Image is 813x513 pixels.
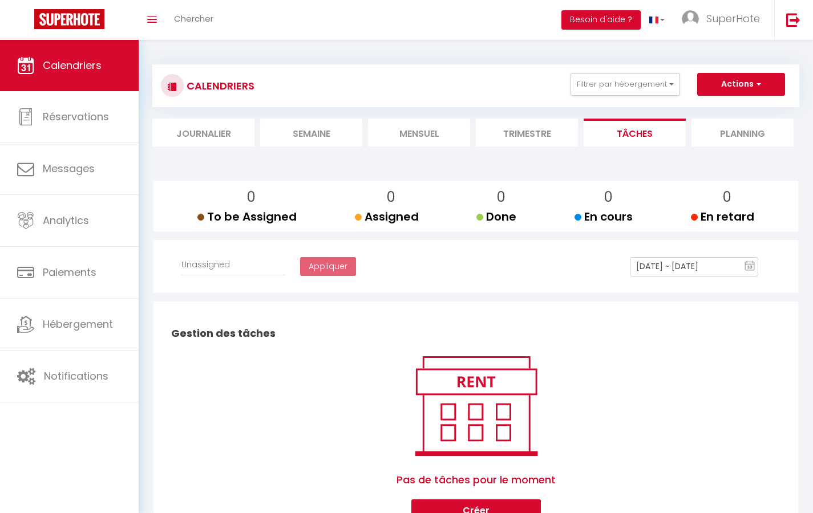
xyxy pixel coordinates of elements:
[197,209,297,225] span: To be Assigned
[43,265,96,279] span: Paiements
[747,264,753,270] text: 10
[571,73,680,96] button: Filtrer par hébergement
[403,351,549,461] img: rent.png
[355,209,419,225] span: Assigned
[260,119,362,146] li: Semaine
[152,119,254,146] li: Journalier
[486,186,516,208] p: 0
[9,5,43,39] button: Ouvrir le widget de chat LiveChat
[691,209,754,225] span: En retard
[174,13,213,25] span: Chercher
[43,161,95,176] span: Messages
[43,109,109,124] span: Réservations
[184,73,254,99] h3: CALENDRIERS
[34,9,104,29] img: Super Booking
[697,73,785,96] button: Actions
[700,186,754,208] p: 0
[43,58,102,72] span: Calendriers
[44,369,108,383] span: Notifications
[584,186,633,208] p: 0
[168,316,783,351] h2: Gestion des tâches
[630,257,758,276] input: Select Date Range
[207,186,297,208] p: 0
[476,119,578,146] li: Trimestre
[584,119,686,146] li: Tâches
[368,119,470,146] li: Mensuel
[691,119,794,146] li: Planning
[397,461,556,499] span: Pas de tâches pour le moment
[786,13,800,27] img: logout
[300,257,356,276] button: Appliquer
[364,186,419,208] p: 0
[43,213,89,227] span: Analytics
[575,209,633,225] span: En cours
[561,10,641,30] button: Besoin d'aide ?
[476,209,516,225] span: Done
[706,11,760,26] span: SuperHote
[43,317,113,331] span: Hébergement
[682,10,699,27] img: ...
